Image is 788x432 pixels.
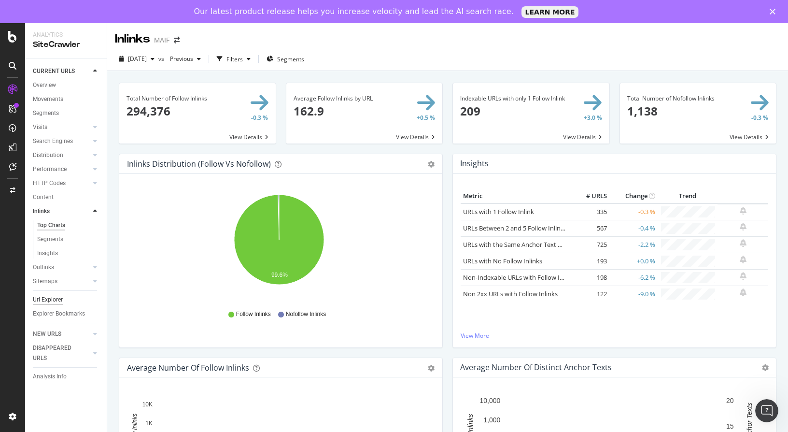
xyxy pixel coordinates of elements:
[37,248,100,259] a: Insights
[33,309,100,319] a: Explorer Bookmarks
[33,192,54,202] div: Content
[33,192,100,202] a: Content
[461,189,571,203] th: Metric
[166,55,193,63] span: Previous
[33,309,85,319] div: Explorer Bookmarks
[726,397,734,405] text: 20
[571,253,609,269] td: 193
[37,234,63,245] div: Segments
[33,31,99,39] div: Analytics
[460,157,489,170] h4: Insights
[33,262,90,273] a: Outlinks
[33,276,90,287] a: Sitemaps
[127,189,431,301] svg: A chart.
[236,310,271,318] span: Follow Inlinks
[33,94,100,104] a: Movements
[33,262,54,273] div: Outlinks
[609,189,658,203] th: Change
[740,239,746,247] div: bell-plus
[33,164,67,174] div: Performance
[33,66,75,76] div: CURRENT URLS
[740,272,746,280] div: bell-plus
[33,178,90,188] a: HTTP Codes
[154,35,170,45] div: MAIF
[762,364,769,371] i: Options
[33,329,61,339] div: NEW URLS
[33,80,100,90] a: Overview
[463,224,567,232] a: URLs Between 2 and 5 Follow Inlinks
[33,276,57,287] div: Sitemaps
[463,257,542,265] a: URLs with No Follow Inlinks
[226,55,243,63] div: Filters
[277,55,304,63] span: Segments
[37,234,100,245] a: Segments
[609,253,658,269] td: +0.0 %
[33,136,90,146] a: Search Engines
[571,203,609,220] td: 335
[483,416,500,424] text: 1,000
[726,422,734,430] text: 15
[142,401,153,408] text: 10K
[460,361,612,374] h4: Average Number of Distinct Anchor Texts
[271,272,288,278] text: 99.6%
[115,51,158,67] button: [DATE]
[145,420,153,427] text: 1K
[33,329,90,339] a: NEW URLS
[33,295,100,305] a: Url Explorer
[521,6,579,18] a: LEARN MORE
[33,136,73,146] div: Search Engines
[571,286,609,302] td: 122
[609,203,658,220] td: -0.3 %
[127,363,249,373] div: Average Number of Follow Inlinks
[658,189,718,203] th: Trend
[213,51,254,67] button: Filters
[740,288,746,296] div: bell-plus
[463,240,586,249] a: URLs with the Same Anchor Text on Inlinks
[33,108,59,118] div: Segments
[428,365,435,372] div: gear
[33,372,67,382] div: Analysis Info
[33,372,100,382] a: Analysis Info
[609,236,658,253] td: -2.2 %
[166,51,205,67] button: Previous
[127,159,271,169] div: Inlinks Distribution (Follow vs Nofollow)
[33,343,90,363] a: DISAPPEARED URLS
[33,39,99,50] div: SiteCrawler
[33,122,90,132] a: Visits
[33,295,63,305] div: Url Explorer
[33,80,56,90] div: Overview
[428,161,435,168] div: gear
[571,220,609,236] td: 567
[33,206,50,216] div: Inlinks
[480,397,501,405] text: 10,000
[115,31,150,47] div: Inlinks
[33,150,63,160] div: Distribution
[33,178,66,188] div: HTTP Codes
[33,108,100,118] a: Segments
[33,122,47,132] div: Visits
[571,189,609,203] th: # URLS
[571,236,609,253] td: 725
[194,7,514,16] div: Our latest product release helps you increase velocity and lead the AI search race.
[609,286,658,302] td: -9.0 %
[37,220,100,230] a: Top Charts
[33,150,90,160] a: Distribution
[770,9,779,14] div: Fermer
[33,343,82,363] div: DISAPPEARED URLS
[740,223,746,230] div: bell-plus
[33,94,63,104] div: Movements
[263,51,308,67] button: Segments
[463,207,534,216] a: URLs with 1 Follow Inlink
[37,248,58,259] div: Insights
[286,310,326,318] span: Nofollow Inlinks
[33,206,90,216] a: Inlinks
[609,220,658,236] td: -0.4 %
[158,55,166,63] span: vs
[37,220,65,230] div: Top Charts
[740,207,746,215] div: bell-plus
[33,66,90,76] a: CURRENT URLS
[174,37,180,43] div: arrow-right-arrow-left
[463,273,577,282] a: Non-Indexable URLs with Follow Inlinks
[33,164,90,174] a: Performance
